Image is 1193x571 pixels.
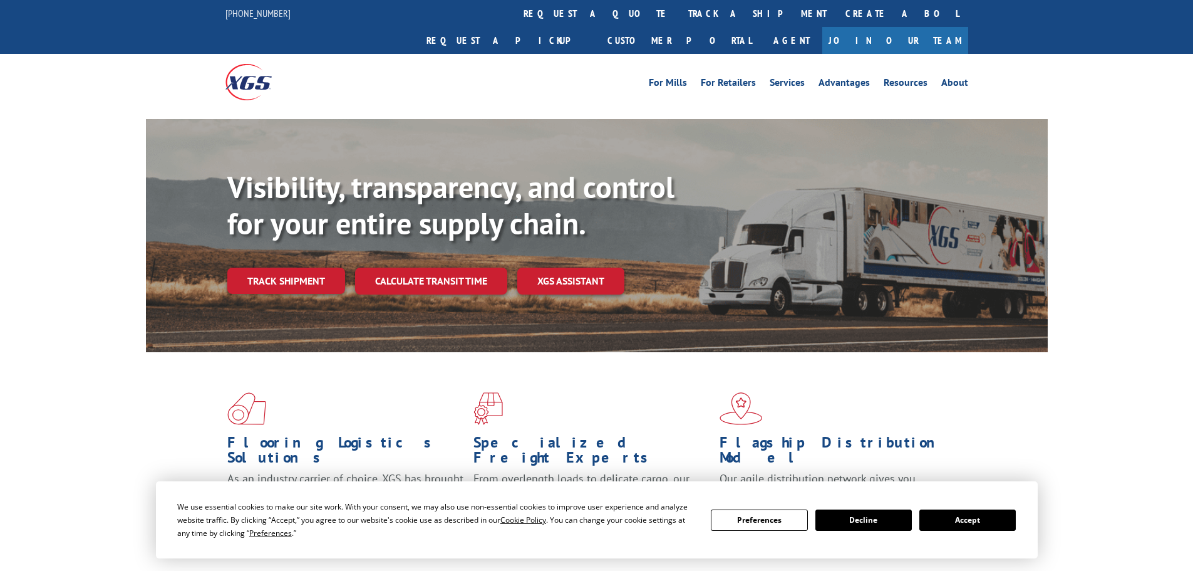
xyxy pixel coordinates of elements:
[473,435,710,471] h1: Specialized Freight Experts
[649,78,687,92] a: For Mills
[819,78,870,92] a: Advantages
[815,510,912,531] button: Decline
[720,435,956,471] h1: Flagship Distribution Model
[822,27,968,54] a: Join Our Team
[473,471,710,527] p: From overlength loads to delicate cargo, our experienced staff knows the best way to move your fr...
[225,7,291,19] a: [PHONE_NUMBER]
[177,500,696,540] div: We use essential cookies to make our site work. With your consent, we may also use non-essential ...
[919,510,1016,531] button: Accept
[517,268,624,295] a: XGS ASSISTANT
[720,471,950,501] span: Our agile distribution network gives you nationwide inventory management on demand.
[884,78,927,92] a: Resources
[770,78,805,92] a: Services
[761,27,822,54] a: Agent
[473,392,503,425] img: xgs-icon-focused-on-flooring-red
[249,528,292,538] span: Preferences
[355,268,507,295] a: Calculate transit time
[227,167,674,243] b: Visibility, transparency, and control for your entire supply chain.
[711,510,807,531] button: Preferences
[941,78,968,92] a: About
[156,481,1038,558] div: Cookie Consent Prompt
[227,392,266,425] img: xgs-icon-total-supply-chain-intelligence-red
[701,78,756,92] a: For Retailers
[227,268,345,294] a: Track shipment
[417,27,598,54] a: Request a pickup
[720,392,763,425] img: xgs-icon-flagship-distribution-model-red
[598,27,761,54] a: Customer Portal
[227,471,463,516] span: As an industry carrier of choice, XGS has brought innovation and dedication to flooring logistics...
[500,515,546,525] span: Cookie Policy
[227,435,464,471] h1: Flooring Logistics Solutions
